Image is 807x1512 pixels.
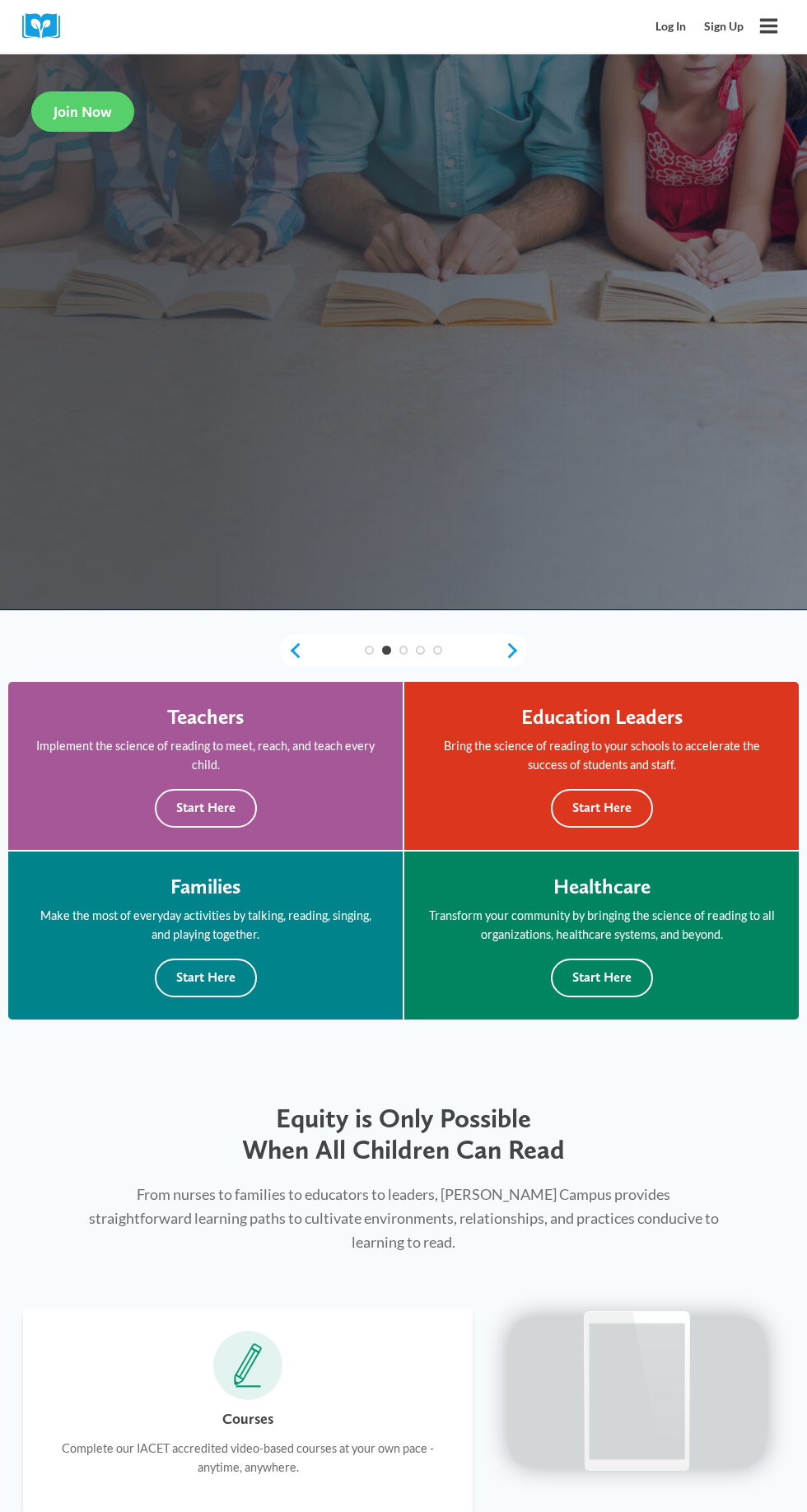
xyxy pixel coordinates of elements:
a: Log In [647,12,696,42]
p: Complete our IACET accredited video-based courses at your own pace - anytime, anywhere. [45,1439,450,1477]
a: Sign Up [695,12,753,42]
button: Open menu [753,10,785,42]
p: From nurses to families to educators to leaders, [PERSON_NAME] Campus provides straightforward le... [85,1183,722,1253]
h4: Teachers [167,704,244,729]
a: Teachers Implement the science of reading to meet, reach, and teach every child. Start Here [8,682,403,850]
a: Healthcare Transform your community by bringing the science of reading to all organizations, heal... [404,852,799,1020]
p: Bring the science of reading to your schools to accelerate the success of students and staff. [427,736,777,774]
button: Start Here [551,959,653,997]
a: Education Leaders Bring the science of reading to your schools to accelerate the success of stude... [404,682,799,850]
h4: Education Leaders [521,704,683,729]
span: Join Now [54,103,112,120]
button: Start Here [551,789,653,828]
p: Transform your community by bringing the science of reading to all organizations, healthcare syst... [427,906,777,944]
p: Make the most of everyday activities by talking, reading, singing, and playing together. [30,906,380,944]
p: Implement the science of reading to meet, reach, and teach every child. [30,736,380,774]
h4: Healthcare [553,874,651,898]
img: Cox Campus [22,13,72,39]
h4: Families [170,874,240,898]
nav: Secondary Mobile Navigation [647,12,753,42]
button: Start Here [155,959,257,997]
h6: Courses [222,1407,273,1431]
button: Start Here [155,789,257,828]
span: Equity is Only Possible When All Children Can Read [242,1102,565,1166]
a: Families Make the most of everyday activities by talking, reading, singing, and playing together.... [8,852,403,1020]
